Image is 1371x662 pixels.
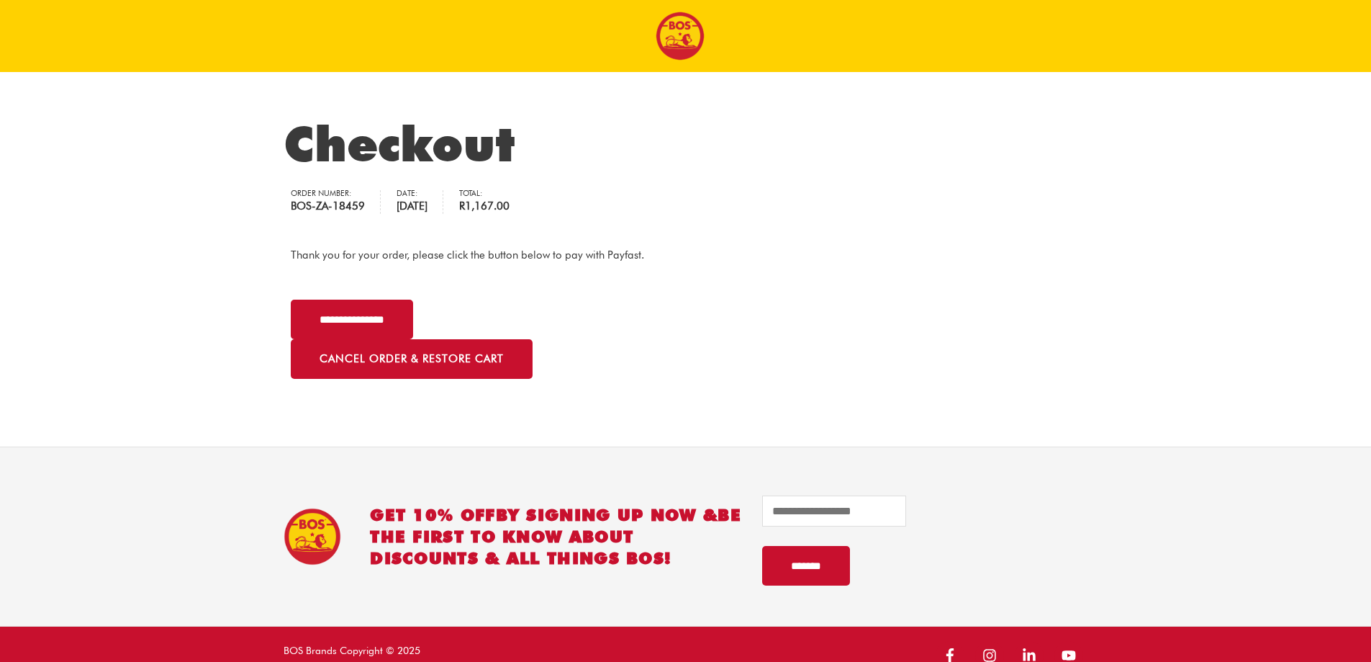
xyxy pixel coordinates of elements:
[397,198,427,215] strong: [DATE]
[397,190,443,214] li: Date:
[291,246,1080,264] p: Thank you for your order, please click the button below to pay with Payfast.
[291,198,365,215] strong: BOS-ZA-18459
[284,115,1087,173] h1: Checkout
[459,200,510,213] span: 1,167.00
[284,508,341,565] img: BOS Ice Tea
[459,190,525,214] li: Total:
[656,12,705,61] img: BOS logo finals-200px
[496,505,718,524] span: BY SIGNING UP NOW &
[459,200,465,213] span: R
[291,190,381,214] li: Order number:
[291,339,533,379] a: Cancel order & restore cart
[370,504,741,569] h2: GET 10% OFF be the first to know about discounts & all things BOS!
